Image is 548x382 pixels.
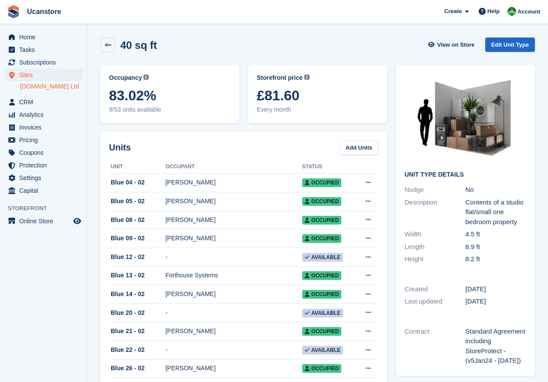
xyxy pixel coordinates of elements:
span: 83.02% [109,88,231,103]
div: Last updated [405,297,466,307]
span: Help [487,7,500,16]
span: Every month [257,105,378,114]
h2: Units [109,141,131,154]
span: Analytics [19,109,71,121]
span: Occupied [302,271,341,280]
div: [DATE] [466,297,527,307]
div: Standard Agreement including StoreProtect - (v5Jan24 - [DATE]) [466,327,527,366]
div: Length [405,242,466,252]
span: Pricing [19,134,71,146]
div: Blue 08 - 02 [109,215,165,225]
img: icon-info-grey-7440780725fd019a000dd9b08b2336e03edf1995a4989e88bcd33f0948082b44.svg [143,75,149,80]
span: Online Store [19,215,71,227]
img: Leanne Tythcott [507,7,516,16]
a: menu [4,215,82,227]
div: Blue 12 - 02 [109,252,165,262]
div: Blue 22 - 02 [109,345,165,355]
span: Occupancy [109,73,142,82]
div: Width [405,229,466,239]
div: Forthouse Systems [165,271,302,280]
div: [PERSON_NAME] [165,178,302,187]
span: Occupied [302,178,341,187]
div: Blue 13 - 02 [109,271,165,280]
img: 40-sqft-unit.jpg [405,73,526,164]
div: [PERSON_NAME] [165,234,302,243]
a: menu [4,56,82,68]
span: Available [302,346,343,355]
span: Occupied [302,327,341,336]
div: Description [405,198,466,227]
span: Protection [19,159,71,171]
div: No [466,185,527,195]
a: menu [4,147,82,159]
div: 4.5 ft [466,229,527,239]
span: £81.60 [257,88,378,103]
span: Invoices [19,121,71,133]
a: Edit Unit Type [485,38,535,52]
div: [PERSON_NAME] [165,197,302,206]
span: Settings [19,172,71,184]
a: [DOMAIN_NAME] Ltd [20,82,82,91]
span: Capital [19,184,71,197]
div: Contents of a studio flat/small one bedroom property [466,198,527,227]
span: Sites [19,69,71,81]
span: Create [444,7,462,16]
a: menu [4,172,82,184]
div: Blue 05 - 02 [109,197,165,206]
div: Blue 09 - 02 [109,234,165,243]
a: menu [4,109,82,121]
div: [PERSON_NAME] [165,327,302,336]
span: Subscriptions [19,56,71,68]
span: 9/53 units available [109,105,231,114]
div: Contract [405,327,466,366]
a: menu [4,44,82,56]
div: [PERSON_NAME] [165,290,302,299]
div: Blue 26 - 02 [109,364,165,373]
img: icon-info-grey-7440780725fd019a000dd9b08b2336e03edf1995a4989e88bcd33f0948082b44.svg [304,75,310,80]
span: Occupied [302,197,341,206]
div: [PERSON_NAME] [165,215,302,225]
span: Tasks [19,44,71,56]
div: Blue 04 - 02 [109,178,165,187]
td: - [165,304,302,322]
div: Blue 21 - 02 [109,327,165,336]
span: Occupied [302,216,341,225]
span: Occupied [302,234,341,243]
div: Created [405,284,466,294]
span: Home [19,31,71,43]
a: menu [4,134,82,146]
a: menu [4,96,82,108]
a: menu [4,121,82,133]
a: View on Store [427,38,478,52]
div: Height [405,254,466,264]
h2: 40 sq ft [120,39,157,51]
img: stora-icon-8386f47178a22dfd0bd8f6a31ec36ba5ce8667c1dd55bd0f319d3a0aa187defe.svg [7,5,20,18]
a: menu [4,184,82,197]
a: Ucanstore [24,4,65,19]
th: Unit [109,160,165,174]
span: Account [517,7,540,16]
span: Occupied [302,290,341,299]
a: Add Units [340,140,378,155]
span: Storefront [8,204,87,213]
a: menu [4,69,82,81]
div: [DATE] [466,284,527,294]
a: Preview store [72,216,82,226]
span: Storefront price [257,73,303,82]
a: menu [4,31,82,43]
td: - [165,248,302,267]
span: View on Store [437,41,475,49]
div: 8.9 ft [466,242,527,252]
span: Available [302,253,343,262]
td: - [165,341,302,360]
span: Available [302,309,343,317]
th: Status [302,160,355,174]
div: [PERSON_NAME] [165,364,302,373]
span: Coupons [19,147,71,159]
div: Nudge [405,185,466,195]
div: Blue 20 - 02 [109,308,165,317]
th: Occupant [165,160,302,174]
div: Blue 14 - 02 [109,290,165,299]
a: menu [4,159,82,171]
span: CRM [19,96,71,108]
